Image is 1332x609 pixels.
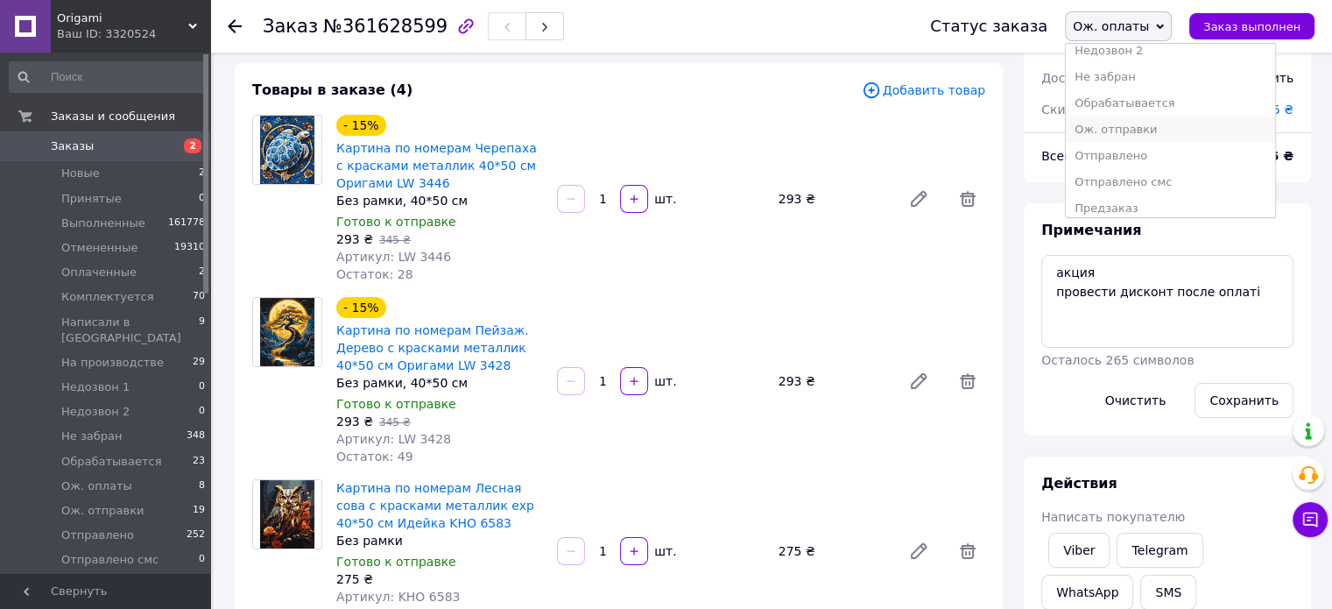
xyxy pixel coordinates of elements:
a: Редактировать [901,181,936,216]
span: 2 [184,138,201,153]
li: Обрабатывается [1066,90,1275,117]
span: Написать покупателю [1041,510,1185,524]
span: Готово к отправке [336,215,456,229]
span: 0 [199,379,205,395]
span: 2 [199,166,205,181]
span: Товары в заказе (4) [252,81,412,98]
li: Отправлено [1066,143,1275,169]
span: Добавить товар [862,81,985,100]
div: Без рамки [336,532,543,549]
div: - 15% [336,115,386,136]
span: Скидка [1041,103,1089,117]
span: Недозвон 1 [61,379,130,395]
a: Telegram [1117,533,1202,568]
span: Доставка [1041,71,1102,85]
span: Отправлено смс [61,552,159,568]
span: 252 [187,528,205,543]
div: 293 ₴ [772,187,894,211]
span: №361628599 [323,16,448,37]
span: Не забран [61,428,123,444]
div: Вернуться назад [228,18,242,35]
span: 0 [199,552,205,568]
span: 0 [199,191,205,207]
input: Поиск [9,61,207,93]
li: Предзаказ [1066,195,1275,222]
span: 70 [193,289,205,305]
span: Заказы [51,138,94,154]
span: Недозвон 2 [61,404,130,420]
div: - 15% [336,297,386,318]
span: Заказ выполнен [1203,20,1300,33]
span: 4 товара [1041,39,1097,53]
span: 345 ₴ [379,416,411,428]
span: 345 ₴ [379,234,411,246]
span: Остаток: 28 [336,267,413,281]
span: 2 [199,265,205,280]
span: Принятые [61,191,122,207]
div: 275 ₴ [336,570,543,588]
span: Отправлено [61,528,134,543]
button: Заказ выполнен [1189,13,1314,39]
span: Заказы и сообщения [51,109,175,124]
div: 293 ₴ [772,369,894,393]
span: 23 [193,454,205,470]
span: 29 [193,355,205,371]
span: 8 [199,478,205,494]
div: Без рамки, 40*50 см [336,192,543,209]
span: Комплектуется [61,289,153,305]
div: 275 ₴ [772,539,894,563]
li: Не забран [1066,64,1275,90]
span: Ож. отправки [61,503,144,519]
div: шт. [650,372,678,390]
div: шт. [650,542,678,560]
span: Артикул: LW 3428 [336,432,451,446]
span: Заказ [263,16,318,37]
img: Картина по номерам Черепаха с красками металлик 40*50 см Оригами LW 3446 [260,116,315,184]
button: Чат с покупателем [1293,502,1328,537]
div: Ваш ID: 3320524 [57,26,210,42]
span: Артикул: KHO 6583 [336,590,460,604]
span: Осталось 265 символов [1041,353,1194,367]
span: Готово к отправке [336,397,456,411]
button: Очистить [1090,383,1181,418]
div: Статус заказа [930,18,1047,35]
span: 19 [193,503,205,519]
a: Картина по номерам Пейзаж. Дерево с красками металлик 40*50 см Оригами LW 3428 [336,323,529,372]
span: 19310 [174,240,205,256]
span: Удалить [950,364,985,399]
span: Обрабатывается [61,454,161,470]
a: Редактировать [901,364,936,399]
span: Ож. оплаты [61,478,132,494]
button: Сохранить [1195,383,1293,418]
span: Примечания [1041,222,1141,238]
li: Ож. отправки [1066,117,1275,143]
span: Всего к оплате [1041,149,1138,163]
span: 9 [199,315,205,346]
span: Действия [1041,475,1117,492]
img: Картина по номерам Лесная сова с красками металлик exp 40*50 см Идейка KHO 6583 [260,480,314,549]
span: Написали в [GEOGRAPHIC_DATA] [61,315,199,346]
span: Origami [57,11,188,26]
span: 0 [199,404,205,420]
span: Выполненные [61,216,145,231]
span: Ож. оплаты [1073,19,1149,33]
div: шт. [650,190,678,208]
span: Остаток: 49 [336,450,413,464]
a: Картина по номерам Черепаха с красками металлик 40*50 см Оригами LW 3446 [336,141,537,190]
span: Готово к отправке [336,555,456,569]
li: Отправлено смс [1066,169,1275,195]
span: На производстве [61,355,164,371]
textarea: акция провести дисконт после оплаті [1041,255,1293,348]
span: Отмененные [61,240,137,256]
div: Без рамки, 40*50 см [336,374,543,392]
span: 293 ₴ [336,414,373,428]
span: 348 [187,428,205,444]
a: Редактировать [901,534,936,569]
a: Картина по номерам Лесная сова с красками металлик exp 40*50 см Идейка KHO 6583 [336,481,534,530]
span: Удалить [950,181,985,216]
span: Оплаченные [61,265,137,280]
span: 161778 [168,216,205,231]
span: Новые [61,166,100,181]
span: Артикул: LW 3446 [336,250,451,264]
li: Недозвон 2 [1066,38,1275,64]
